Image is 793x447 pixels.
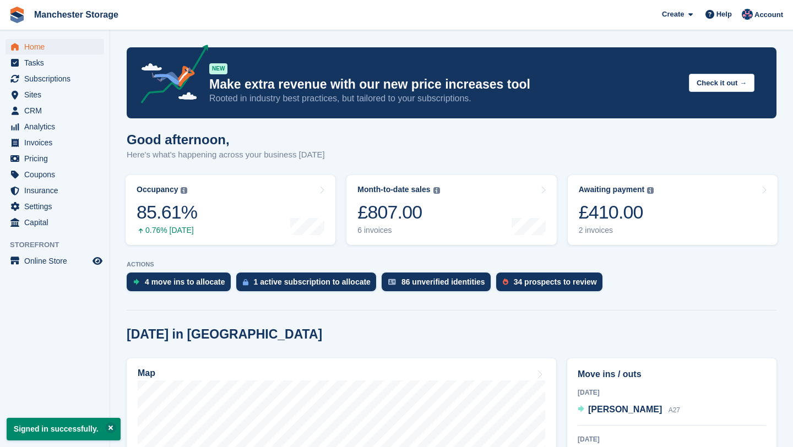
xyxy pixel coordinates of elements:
img: stora-icon-8386f47178a22dfd0bd8f6a31ec36ba5ce8667c1dd55bd0f319d3a0aa187defe.svg [9,7,25,23]
div: [DATE] [578,434,766,444]
img: active_subscription_to_allocate_icon-d502201f5373d7db506a760aba3b589e785aa758c864c3986d89f69b8ff3... [243,279,248,286]
img: icon-info-grey-7440780725fd019a000dd9b08b2336e03edf1995a4989e88bcd33f0948082b44.svg [433,187,440,194]
div: Awaiting payment [579,185,645,194]
img: icon-info-grey-7440780725fd019a000dd9b08b2336e03edf1995a4989e88bcd33f0948082b44.svg [647,187,654,194]
a: 86 unverified identities [382,272,496,297]
span: Insurance [24,183,90,198]
div: Month-to-date sales [357,185,430,194]
span: Sites [24,87,90,102]
a: 4 move ins to allocate [127,272,236,297]
div: £410.00 [579,201,654,223]
a: Occupancy 85.61% 0.76% [DATE] [126,175,335,245]
div: 86 unverified identities [401,277,485,286]
span: Coupons [24,167,90,182]
a: Manchester Storage [30,6,123,24]
a: menu [6,119,104,134]
h2: Move ins / outs [578,368,766,381]
span: Invoices [24,135,90,150]
span: Home [24,39,90,54]
div: 85.61% [137,201,197,223]
a: menu [6,71,104,86]
span: Help [716,9,732,20]
p: ACTIONS [127,261,776,268]
p: Signed in successfully. [7,418,121,440]
a: menu [6,167,104,182]
h1: Good afternoon, [127,132,325,147]
img: move_ins_to_allocate_icon-fdf77a2bb77ea45bf5b3d319d69a93e2d87916cf1d5bf7949dd705db3b84f3ca.svg [133,279,139,285]
div: 4 move ins to allocate [145,277,225,286]
span: Online Store [24,253,90,269]
a: 34 prospects to review [496,272,608,297]
a: Month-to-date sales £807.00 6 invoices [346,175,556,245]
div: 6 invoices [357,226,439,235]
a: menu [6,183,104,198]
div: Occupancy [137,185,178,194]
p: Rooted in industry best practices, but tailored to your subscriptions. [209,92,680,105]
a: menu [6,151,104,166]
h2: Map [138,368,155,378]
span: Tasks [24,55,90,70]
span: CRM [24,103,90,118]
p: Make extra revenue with our new price increases tool [209,77,680,92]
span: Capital [24,215,90,230]
a: menu [6,103,104,118]
img: verify_identity-adf6edd0f0f0b5bbfe63781bf79b02c33cf7c696d77639b501bdc392416b5a36.svg [388,279,396,285]
div: NEW [209,63,227,74]
span: Pricing [24,151,90,166]
div: £807.00 [357,201,439,223]
span: Create [662,9,684,20]
a: [PERSON_NAME] A27 [578,403,680,417]
a: menu [6,215,104,230]
span: Analytics [24,119,90,134]
a: Preview store [91,254,104,268]
span: Storefront [10,239,110,250]
span: [PERSON_NAME] [588,405,662,414]
a: menu [6,135,104,150]
span: Subscriptions [24,71,90,86]
img: price-adjustments-announcement-icon-8257ccfd72463d97f412b2fc003d46551f7dbcb40ab6d574587a9cd5c0d94... [132,45,209,107]
a: 1 active subscription to allocate [236,272,382,297]
h2: [DATE] in [GEOGRAPHIC_DATA] [127,327,322,342]
span: A27 [669,406,680,414]
img: icon-info-grey-7440780725fd019a000dd9b08b2336e03edf1995a4989e88bcd33f0948082b44.svg [181,187,187,194]
span: Account [754,9,783,20]
div: 1 active subscription to allocate [254,277,371,286]
span: Settings [24,199,90,214]
p: Here's what's happening across your business [DATE] [127,149,325,161]
div: 2 invoices [579,226,654,235]
div: 34 prospects to review [514,277,597,286]
a: menu [6,87,104,102]
div: [DATE] [578,388,766,397]
a: menu [6,55,104,70]
img: prospect-51fa495bee0391a8d652442698ab0144808aea92771e9ea1ae160a38d050c398.svg [503,279,508,285]
a: menu [6,39,104,54]
a: Awaiting payment £410.00 2 invoices [568,175,778,245]
div: 0.76% [DATE] [137,226,197,235]
a: menu [6,199,104,214]
button: Check it out → [689,74,754,92]
a: menu [6,253,104,269]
